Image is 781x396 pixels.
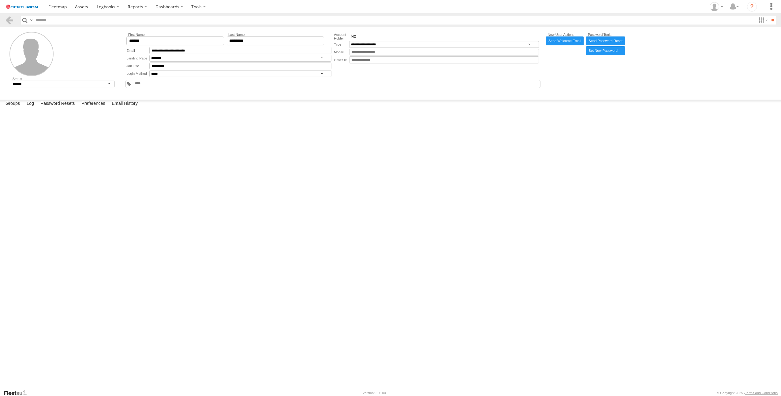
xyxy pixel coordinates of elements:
[6,5,38,9] img: logo.svg
[586,46,625,55] label: Manually enter new password
[334,49,349,56] label: Mobile
[708,2,725,11] div: Sean Nun-Thawng
[109,100,141,108] label: Email History
[363,391,386,395] div: Version: 306.00
[3,390,32,396] a: Visit our Website
[5,16,14,25] a: Back to previous Page
[227,33,324,36] label: Last Name
[126,47,149,54] label: Email
[586,36,625,45] a: Send Password Reset
[29,16,34,25] label: Search Query
[756,16,769,25] label: Search Filter Options
[334,56,349,63] label: Driver ID
[37,100,78,108] label: Password Resets
[717,391,778,395] div: © Copyright 2025 -
[546,33,584,36] label: New User Actions
[351,34,356,39] span: No
[586,33,625,36] label: Password Tools
[126,33,224,36] label: First Name
[126,70,149,77] label: Login Method
[24,100,37,108] label: Log
[747,2,757,12] i: ?
[126,63,149,70] label: Job Title
[546,36,584,45] a: Send Welcome Email
[126,55,149,62] label: Landing Page
[78,100,108,108] label: Preferences
[334,41,349,48] label: Type
[2,100,23,108] label: Groups
[745,391,778,395] a: Terms and Conditions
[334,33,349,40] label: Account Holder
